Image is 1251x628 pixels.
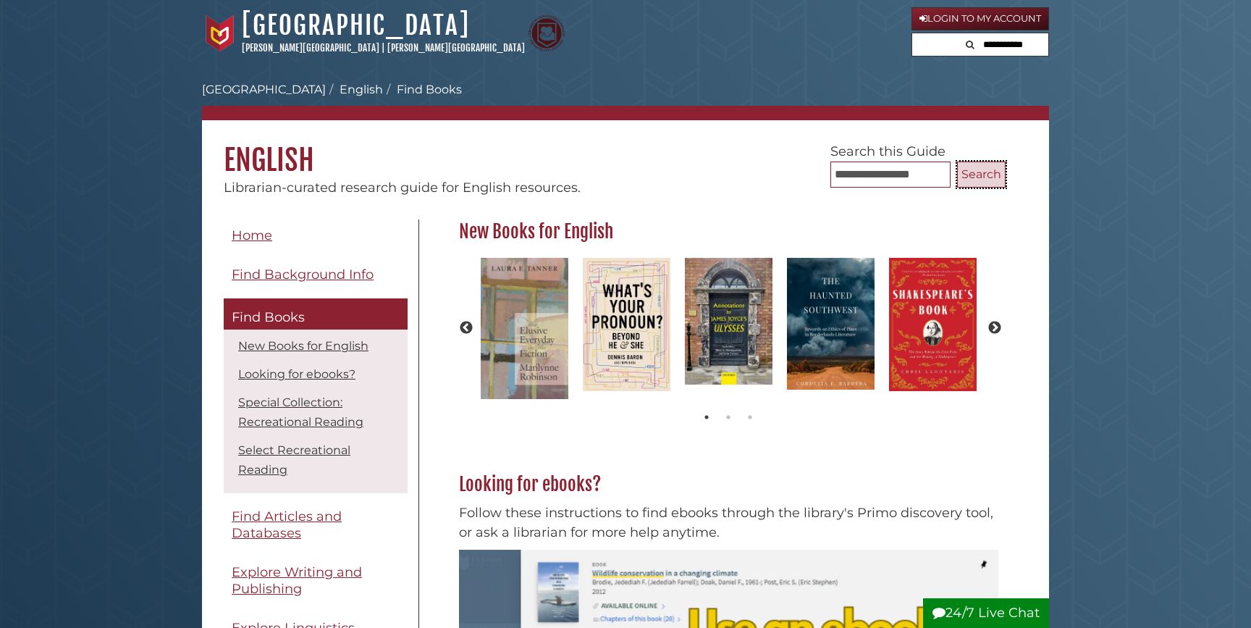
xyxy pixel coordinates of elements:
button: 3 of 2 [744,410,758,424]
a: Looking for ebooks? [238,367,355,381]
button: Search [957,162,1006,188]
li: Find Books [383,81,462,99]
p: Follow these instructions to find ebooks through the library's Primo discovery tool, or ask a lib... [459,503,998,543]
span: Find Background Info [232,267,374,282]
a: Find Articles and Databases [224,501,408,549]
i: Search [966,40,974,49]
a: Explore Writing and Publishing [224,556,408,605]
a: English [340,83,383,96]
button: 2 of 2 [722,410,736,424]
button: 24/7 Live Chat [923,598,1049,628]
span: | [382,42,385,54]
button: 1 of 2 [700,410,715,424]
h2: New Books for English [452,220,1006,243]
button: Next [987,321,1002,335]
button: Previous [459,321,473,335]
a: Find Background Info [224,259,408,291]
img: Annotations to James Joyce's Ulysses [678,251,780,392]
h2: Looking for ebooks? [452,473,1006,496]
a: New Books for English [238,339,368,353]
span: Find Books [232,309,305,325]
span: Librarian-curated research guide for English resources. [224,180,581,196]
span: Home [232,227,272,243]
a: [GEOGRAPHIC_DATA] [242,9,470,41]
a: [PERSON_NAME][GEOGRAPHIC_DATA] [387,42,525,54]
span: Explore Writing and Publishing [232,564,362,597]
a: Login to My Account [911,7,1049,30]
a: [GEOGRAPHIC_DATA] [202,83,326,96]
nav: breadcrumb [202,81,1049,120]
img: What's Your Pronoun? Beyond He and She [576,251,678,398]
button: Search [961,33,979,53]
a: [PERSON_NAME][GEOGRAPHIC_DATA] [242,42,379,54]
img: The Elusive Everyday in the Fiction of Marilynne Robinson [473,251,576,406]
a: Select Recreational Reading [238,443,350,477]
img: Calvin University [202,15,238,51]
span: Find Articles and Databases [232,508,342,541]
h1: English [202,120,1049,178]
a: Home [224,219,408,252]
a: Find Books [224,298,408,330]
img: Calvin Theological Seminary [528,15,565,51]
a: Special Collection: Recreational Reading [238,395,363,429]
